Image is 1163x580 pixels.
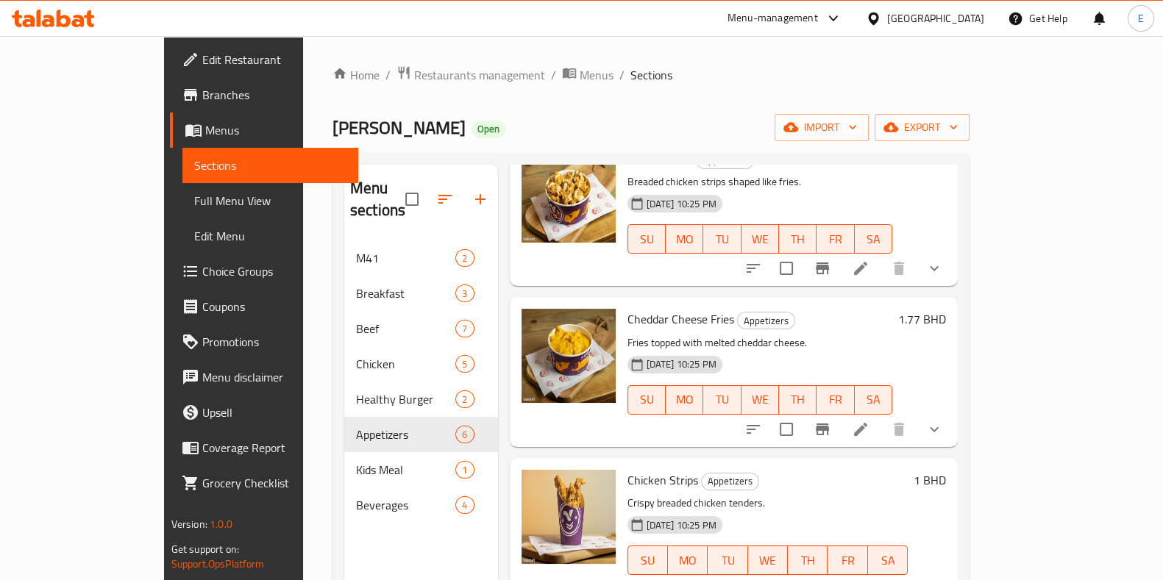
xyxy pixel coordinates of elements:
[714,550,741,571] span: TU
[356,320,455,337] span: Beef
[917,412,952,447] button: show more
[874,550,902,571] span: SA
[619,66,625,84] li: /
[736,412,771,447] button: sort-choices
[881,251,917,286] button: delete
[396,184,427,215] span: Select all sections
[202,368,346,386] span: Menu disclaimer
[898,148,946,169] h6: 2.33 BHD
[170,254,358,289] a: Choice Groups
[170,77,358,112] a: Branches
[344,487,498,523] div: Beverages4
[396,65,545,85] a: Restaurants management
[456,498,473,512] span: 4
[627,308,734,330] span: Cheddar Cheese Fries
[668,545,708,575] button: MO
[356,390,455,408] div: Healthy Burger
[456,428,473,442] span: 6
[805,412,840,447] button: Branch-specific-item
[472,123,505,135] span: Open
[414,66,545,84] span: Restaurants management
[833,550,861,571] span: FR
[627,545,668,575] button: SU
[641,518,722,532] span: [DATE] 10:25 PM
[627,173,893,191] p: Breaded chicken strips shaped like fries.
[701,473,759,490] div: Appetizers
[182,183,358,218] a: Full Menu View
[455,355,474,373] div: items
[817,224,854,254] button: FR
[170,289,358,324] a: Coupons
[852,259,869,277] a: Edit menu item
[741,385,779,415] button: WE
[822,389,848,410] span: FR
[194,192,346,210] span: Full Menu View
[852,420,869,438] a: Edit menu item
[627,469,698,491] span: Chicken Strips
[562,65,613,85] a: Menus
[522,309,616,403] img: Cheddar Cheese Fries
[641,197,722,211] span: [DATE] 10:25 PM
[344,417,498,452] div: Appetizers6
[887,10,984,26] div: [GEOGRAPHIC_DATA]
[672,389,697,410] span: MO
[455,390,474,408] div: items
[881,412,917,447] button: delete
[641,357,722,371] span: [DATE] 10:25 PM
[356,249,455,267] span: M41
[385,66,391,84] li: /
[456,251,473,265] span: 2
[828,545,867,575] button: FR
[822,229,848,250] span: FR
[855,224,892,254] button: SA
[925,420,943,438] svg: Show Choices
[817,385,854,415] button: FR
[709,229,735,250] span: TU
[785,229,811,250] span: TH
[455,249,474,267] div: items
[634,229,660,250] span: SU
[182,148,358,183] a: Sections
[456,393,473,407] span: 2
[455,461,474,479] div: items
[344,382,498,417] div: Healthy Burger2
[703,224,741,254] button: TU
[855,385,892,415] button: SA
[771,253,802,284] span: Select to update
[634,389,660,410] span: SU
[472,121,505,138] div: Open
[356,284,455,302] span: Breakfast
[344,452,498,487] div: Kids Meal1
[344,234,498,529] nav: Menu sections
[666,385,703,415] button: MO
[754,550,782,571] span: WE
[210,515,232,534] span: 1.0.0
[170,42,358,77] a: Edit Restaurant
[456,463,473,477] span: 1
[350,177,405,221] h2: Menu sections
[194,227,346,245] span: Edit Menu
[463,182,498,217] button: Add section
[182,218,358,254] a: Edit Menu
[456,357,473,371] span: 5
[202,262,346,280] span: Choice Groups
[205,121,346,139] span: Menus
[170,359,358,395] a: Menu disclaimer
[170,112,358,148] a: Menus
[456,287,473,301] span: 3
[861,389,886,410] span: SA
[771,414,802,445] span: Select to update
[332,111,466,144] span: [PERSON_NAME]
[170,324,358,359] a: Promotions
[702,473,758,490] span: Appetizers
[356,355,455,373] span: Chicken
[788,545,828,575] button: TH
[194,157,346,174] span: Sections
[456,322,473,336] span: 7
[898,309,946,329] h6: 1.77 BHD
[202,298,346,315] span: Coupons
[748,545,788,575] button: WE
